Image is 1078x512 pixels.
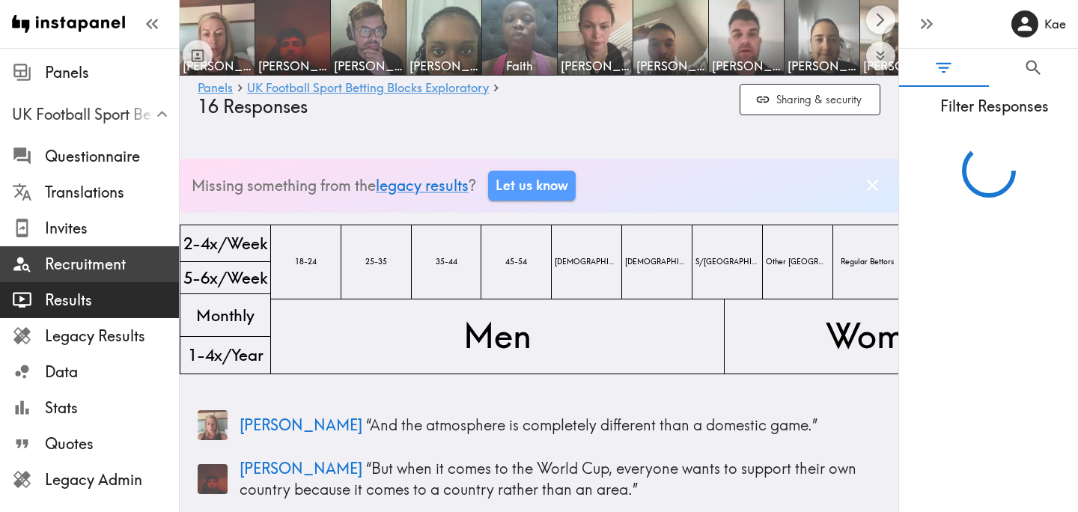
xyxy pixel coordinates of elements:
[45,254,179,275] span: Recruitment
[198,464,228,494] img: Panelist thumbnail
[292,254,320,270] span: 18-24
[334,58,403,74] span: [PERSON_NAME]
[180,263,270,292] span: 5-6x/Week
[460,309,535,362] span: Men
[192,175,476,196] p: Missing something from the ?
[488,171,576,201] a: Let us know
[823,309,945,362] span: Women
[45,62,179,83] span: Panels
[183,58,252,74] span: [PERSON_NAME]
[45,362,179,383] span: Data
[183,40,213,70] button: Toggle between responses and questions
[45,146,179,167] span: Questionnaire
[45,326,179,347] span: Legacy Results
[866,5,895,34] button: Scroll right
[198,96,308,118] span: 16 Responses
[863,58,932,74] span: [PERSON_NAME]
[433,254,460,270] span: 35-44
[45,469,179,490] span: Legacy Admin
[45,433,179,454] span: Quotes
[198,410,228,440] img: Panelist thumbnail
[198,452,880,506] a: Panelist thumbnail[PERSON_NAME] “But when it comes to the World Cup, everyone wants to support th...
[240,415,362,434] span: [PERSON_NAME]
[899,49,989,87] button: Filter Responses
[240,415,880,436] p: “ And the atmosphere is completely different than a domestic game. ”
[198,404,880,446] a: Panelist thumbnail[PERSON_NAME] “And the atmosphere is completely different than a domestic game.”
[258,58,327,74] span: Yashvardhan
[45,397,179,418] span: Stats
[240,459,362,478] span: [PERSON_NAME]
[45,218,179,239] span: Invites
[911,96,1078,117] span: Filter Responses
[622,254,692,270] span: [DEMOGRAPHIC_DATA]
[838,254,897,270] span: Regular Bettors
[1023,58,1044,78] span: Search
[859,171,886,199] button: Dismiss banner
[740,84,880,116] button: Sharing & security
[1044,16,1066,32] h6: Kae
[193,301,258,329] span: Monthly
[45,182,179,203] span: Translations
[240,458,880,500] p: “ But when it comes to the World Cup, everyone wants to support their own country because it come...
[502,254,530,270] span: 45-54
[185,341,267,369] span: 1-4x/Year
[180,229,270,257] span: 2-4x/Week
[409,58,478,74] span: [PERSON_NAME]
[561,58,630,74] span: [PERSON_NAME]
[712,58,781,74] span: [PERSON_NAME]
[12,104,179,125] span: UK Football Sport Betting Blocks Exploratory
[636,58,705,74] span: [PERSON_NAME]
[692,254,762,270] span: S/[GEOGRAPHIC_DATA]/[GEOGRAPHIC_DATA]
[552,254,621,270] span: [DEMOGRAPHIC_DATA]
[198,82,233,96] a: Panels
[247,82,489,96] a: UK Football Sport Betting Blocks Exploratory
[376,176,469,195] a: legacy results
[362,254,390,270] span: 25-35
[866,41,895,70] button: Expand to show all items
[485,58,554,74] span: Faith
[763,254,832,270] span: Other [GEOGRAPHIC_DATA]
[45,290,179,311] span: Results
[788,58,856,74] span: [PERSON_NAME]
